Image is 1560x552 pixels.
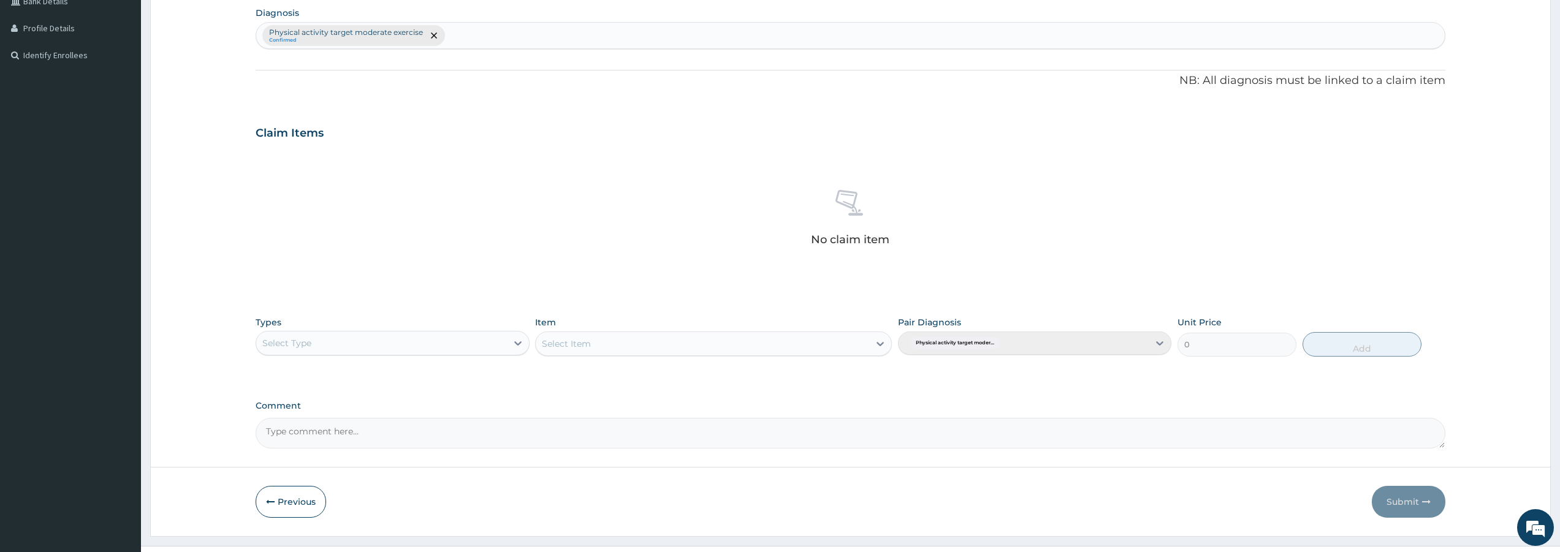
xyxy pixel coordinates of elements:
[71,154,169,278] span: We're online!
[6,335,234,377] textarea: Type your message and hit 'Enter'
[64,69,206,85] div: Chat with us now
[1178,316,1222,328] label: Unit Price
[256,7,299,19] label: Diagnosis
[256,486,326,518] button: Previous
[256,317,281,328] label: Types
[256,401,1445,411] label: Comment
[811,233,889,246] p: No claim item
[1303,332,1421,357] button: Add
[262,337,311,349] div: Select Type
[535,316,556,328] label: Item
[201,6,230,36] div: Minimize live chat window
[256,127,324,140] h3: Claim Items
[1372,486,1445,518] button: Submit
[898,316,961,328] label: Pair Diagnosis
[256,73,1445,89] p: NB: All diagnosis must be linked to a claim item
[23,61,50,92] img: d_794563401_company_1708531726252_794563401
